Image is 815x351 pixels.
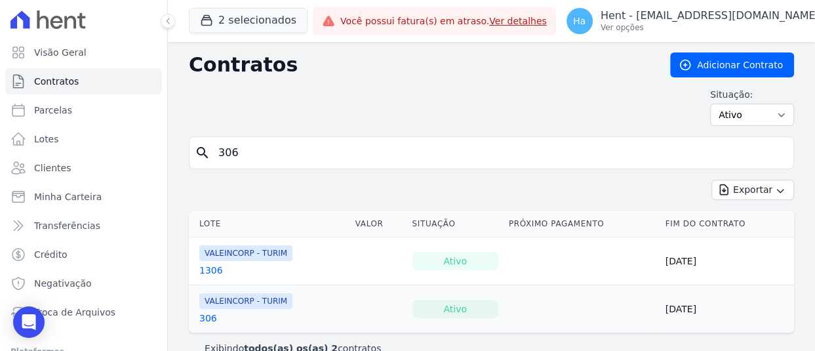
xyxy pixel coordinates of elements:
span: Você possui fatura(s) em atraso. [340,14,547,28]
input: Buscar por nome do lote [210,140,788,166]
th: Lote [189,211,350,237]
button: 2 selecionados [189,8,308,33]
button: Exportar [711,180,794,200]
span: Visão Geral [34,46,87,59]
a: Troca de Arquivos [5,299,162,325]
a: Ver detalhes [489,16,547,26]
span: Clientes [34,161,71,175]
th: Próximo Pagamento [504,211,660,237]
a: Minha Carteira [5,184,162,210]
a: Parcelas [5,97,162,123]
a: Clientes [5,155,162,181]
span: Ha [573,16,586,26]
th: Valor [350,211,407,237]
a: Lotes [5,126,162,152]
h2: Contratos [189,53,649,77]
a: 306 [199,312,217,325]
a: Contratos [5,68,162,94]
span: Negativação [34,277,92,290]
span: Lotes [34,133,59,146]
a: Negativação [5,270,162,297]
a: Visão Geral [5,39,162,66]
span: Troca de Arquivos [34,306,115,319]
span: VALEINCORP - TURIM [199,293,292,309]
a: 1306 [199,264,223,277]
span: Minha Carteira [34,190,102,203]
div: Ativo [412,252,498,270]
td: [DATE] [660,237,794,285]
span: Transferências [34,219,100,232]
span: Parcelas [34,104,72,117]
th: Situação [407,211,504,237]
th: Fim do Contrato [660,211,794,237]
td: [DATE] [660,285,794,333]
span: Contratos [34,75,79,88]
span: Crédito [34,248,68,261]
div: Open Intercom Messenger [13,306,45,338]
div: Ativo [412,300,498,318]
span: VALEINCORP - TURIM [199,245,292,261]
a: Adicionar Contrato [670,52,794,77]
a: Crédito [5,241,162,268]
i: search [195,145,210,161]
a: Transferências [5,213,162,239]
label: Situação: [710,88,794,101]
